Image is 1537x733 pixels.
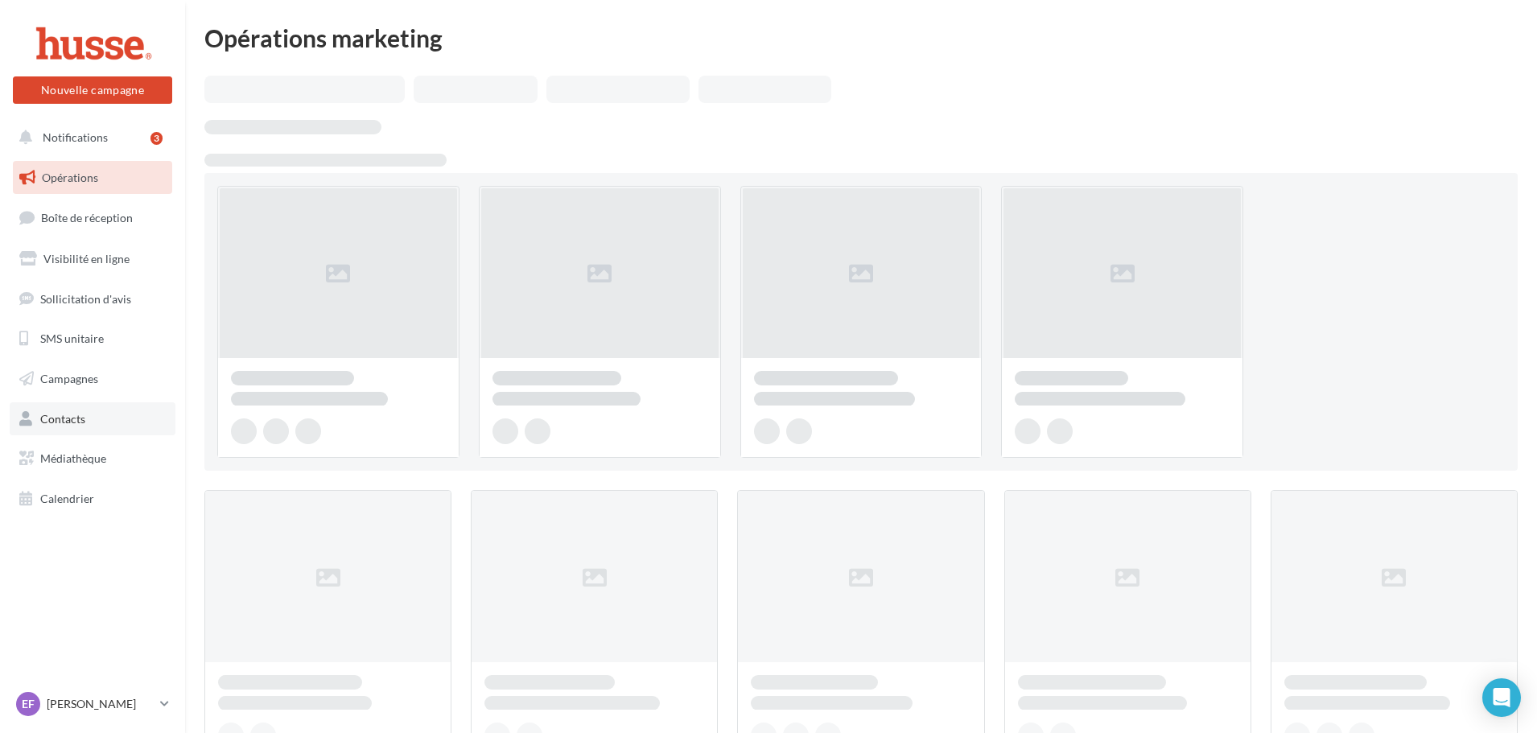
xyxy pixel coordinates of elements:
span: Sollicitation d'avis [40,291,131,305]
span: Contacts [40,412,85,426]
div: 3 [150,132,163,145]
span: Notifications [43,130,108,144]
span: Médiathèque [40,451,106,465]
span: Visibilité en ligne [43,252,130,266]
a: Sollicitation d'avis [10,282,175,316]
button: Notifications 3 [10,121,169,154]
div: Opérations marketing [204,26,1518,50]
a: Calendrier [10,482,175,516]
button: Nouvelle campagne [13,76,172,104]
p: [PERSON_NAME] [47,696,154,712]
a: Campagnes [10,362,175,396]
a: Médiathèque [10,442,175,476]
a: Visibilité en ligne [10,242,175,276]
span: Calendrier [40,492,94,505]
span: Opérations [42,171,98,184]
a: EF [PERSON_NAME] [13,689,172,719]
a: SMS unitaire [10,322,175,356]
span: Boîte de réception [41,211,133,224]
a: Opérations [10,161,175,195]
span: EF [22,696,35,712]
a: Boîte de réception [10,200,175,235]
div: Open Intercom Messenger [1482,678,1521,717]
span: SMS unitaire [40,331,104,345]
a: Contacts [10,402,175,436]
span: Campagnes [40,372,98,385]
